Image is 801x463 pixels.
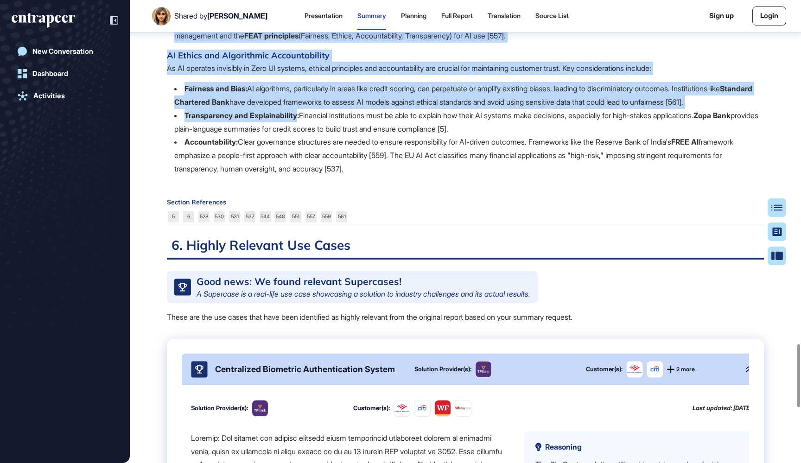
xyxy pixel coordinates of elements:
div: Centralized Biometric Authentication System [215,364,395,374]
span: 2 more [676,367,695,372]
div: New Conversation [32,47,93,56]
a: 557 [305,211,317,222]
div: Customer(s): [586,366,623,372]
div: Shared by [174,12,267,20]
a: 6 [183,211,194,222]
a: 548 [275,211,286,222]
div: Solution Provider(s): [191,405,248,411]
div: entrapeer-logo [12,13,75,28]
img: User Image [152,7,171,25]
b: Zopa Bank [693,111,731,120]
img: Westpac-logo [455,400,471,416]
h4: AI Ethics and Algorithmic Accountability [167,50,764,62]
img: Citibank-logo [414,400,430,416]
a: 537 [244,211,255,222]
div: Last updated: [DATE] [693,405,752,412]
a: Login [752,6,786,25]
img: Bank of America-logo [627,365,642,374]
b: Accountability: [184,137,238,146]
div: Dashboard [32,70,68,78]
span: Reasoning [545,443,582,450]
span: [PERSON_NAME] [207,11,267,20]
div: Good news: We found relevant Supercases! [197,277,401,286]
div: Activities [33,92,65,100]
li: AI algorithms, particularly in areas like credit scoring, can perpetuate or amplify existing bias... [174,82,764,109]
div: Section References [167,199,764,205]
p: As AI operates invisibly in Zero UI systems, ethical principles and accountability are crucial fo... [167,62,764,75]
div: Translation [488,12,521,20]
b: Transparency and Explainability: [184,111,299,120]
img: image [252,400,268,416]
div: Full Report [441,12,473,20]
div: Customer(s): [353,405,390,411]
div: A Supercase is a real-life use case showcasing a solution to industry challenges and its actual r... [197,290,530,298]
a: Sign up [709,11,734,21]
img: Bank of America-logo [394,404,410,412]
div: Presentation [305,12,343,20]
img: Wells Fargo-logo [435,400,451,416]
a: 544 [260,211,271,222]
div: Summary [357,12,386,20]
div: Planning [401,12,426,20]
li: Financial institutions must be able to explain how their AI systems make decisions, especially fo... [174,109,764,136]
div: Solution Provider(s): [414,366,471,372]
img: Citibank-logo [647,362,663,377]
a: 551 [290,211,301,222]
a: 559 [321,211,332,222]
b: Fairness and Bias: [184,84,247,93]
b: FEAT principles [244,31,299,40]
li: Clear governance structures are needed to ensure responsibility for AI-driven outcomes. Framework... [174,135,764,175]
b: FREE AI [671,137,699,146]
div: Source List [535,12,569,20]
a: 531 [229,211,240,222]
img: image [476,362,491,377]
h2: 6. Highly Relevant Use Cases [167,237,764,260]
a: 530 [214,211,225,222]
a: 528 [198,211,210,222]
p: These are the use cases that have been identified as highly relevant from the original report bas... [167,311,764,324]
a: 5 [168,211,179,222]
a: 561 [336,211,347,222]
